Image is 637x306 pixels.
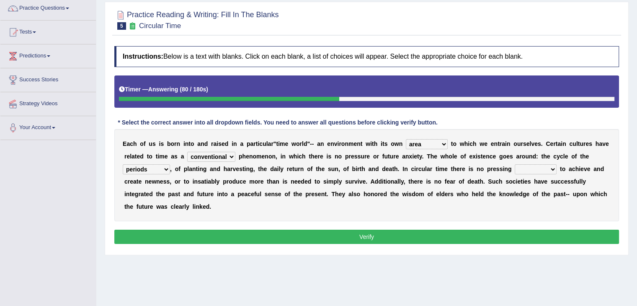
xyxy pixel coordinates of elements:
b: o [343,166,347,172]
b: , [276,153,277,160]
b: a [317,140,320,147]
b: y [280,166,284,172]
h5: Timer — [119,86,208,93]
b: o [149,153,152,160]
b: a [210,166,213,172]
b: t [276,140,278,147]
b: o [175,166,179,172]
b: h [294,153,297,160]
b: l [563,153,565,160]
b: E [123,140,126,147]
b: u [517,140,521,147]
b: h [311,153,315,160]
b: n [335,153,338,160]
b: o [296,140,300,147]
b: m [280,140,285,147]
b: a [197,140,201,147]
b: r [124,153,126,160]
b: e [454,153,457,160]
b: o [453,140,456,147]
b: o [338,153,342,160]
b: t [417,153,419,160]
b: u [384,153,388,160]
b: . [422,153,423,160]
b: r [500,140,502,147]
b: m [256,153,261,160]
b: g [250,166,253,172]
b: e [396,153,399,160]
b: i [381,140,382,147]
b: h [302,153,306,160]
b: i [370,140,372,147]
b: i [217,140,218,147]
b: n [249,153,253,160]
a: Your Account [0,116,96,137]
b: e [246,153,249,160]
b: n [233,140,237,147]
b: i [157,153,159,160]
b: r [287,166,289,172]
b: w [480,140,484,147]
b: t [242,166,245,172]
b: - [312,140,314,147]
b: c [299,153,302,160]
b: c [469,140,473,147]
a: Predictions [0,44,96,65]
b: p [184,166,188,172]
b: n [399,140,403,147]
b: s [538,140,541,147]
b: i [159,140,160,147]
b: d [140,153,144,160]
b: o [522,153,526,160]
b: x [472,153,476,160]
b: o [571,153,575,160]
b: C [546,140,550,147]
b: o [341,140,345,147]
b: e [550,140,553,147]
b: . [541,140,543,147]
b: d [532,153,536,160]
b: r [521,140,523,147]
b: u [149,140,152,147]
b: a [189,166,192,172]
b: v [232,166,236,172]
b: a [181,153,184,160]
b: r [377,153,379,160]
b: g [203,166,207,172]
b: t [188,140,191,147]
b: u [573,140,576,147]
b: h [473,140,477,147]
b: s [239,166,242,172]
b: a [171,153,174,160]
b: w [291,140,296,147]
b: e [506,153,510,160]
b: t [316,166,318,172]
b: 80 / 180s [182,86,206,93]
b: o [268,153,272,160]
b: l [576,140,578,147]
b: o [449,153,452,160]
b: i [561,140,562,147]
b: p [239,153,242,160]
b: e [236,166,239,172]
b: n [507,140,511,147]
b: v [531,140,534,147]
b: n [335,166,338,172]
b: t [451,140,453,147]
b: n [300,166,304,172]
b: i [277,166,279,172]
b: i [232,140,233,147]
b: e [493,153,496,160]
b: y [557,153,560,160]
b: a [213,140,217,147]
b: o [513,140,517,147]
b: t [541,153,543,160]
b: e [565,153,568,160]
b: n [357,140,361,147]
b: , [338,166,340,172]
b: d [270,166,274,172]
b: a [402,153,405,160]
b: o [307,166,311,172]
b: u [390,153,394,160]
b: r [298,166,300,172]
